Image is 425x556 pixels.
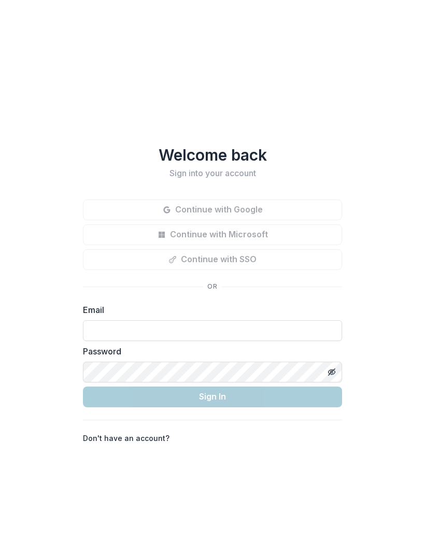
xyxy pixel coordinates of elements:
[83,199,342,220] button: Continue with Google
[83,146,342,164] h1: Welcome back
[83,387,342,407] button: Sign In
[83,168,342,178] h2: Sign into your account
[83,345,336,358] label: Password
[83,433,169,444] p: Don't have an account?
[83,224,342,245] button: Continue with Microsoft
[323,364,340,380] button: Toggle password visibility
[83,304,336,316] label: Email
[83,249,342,270] button: Continue with SSO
